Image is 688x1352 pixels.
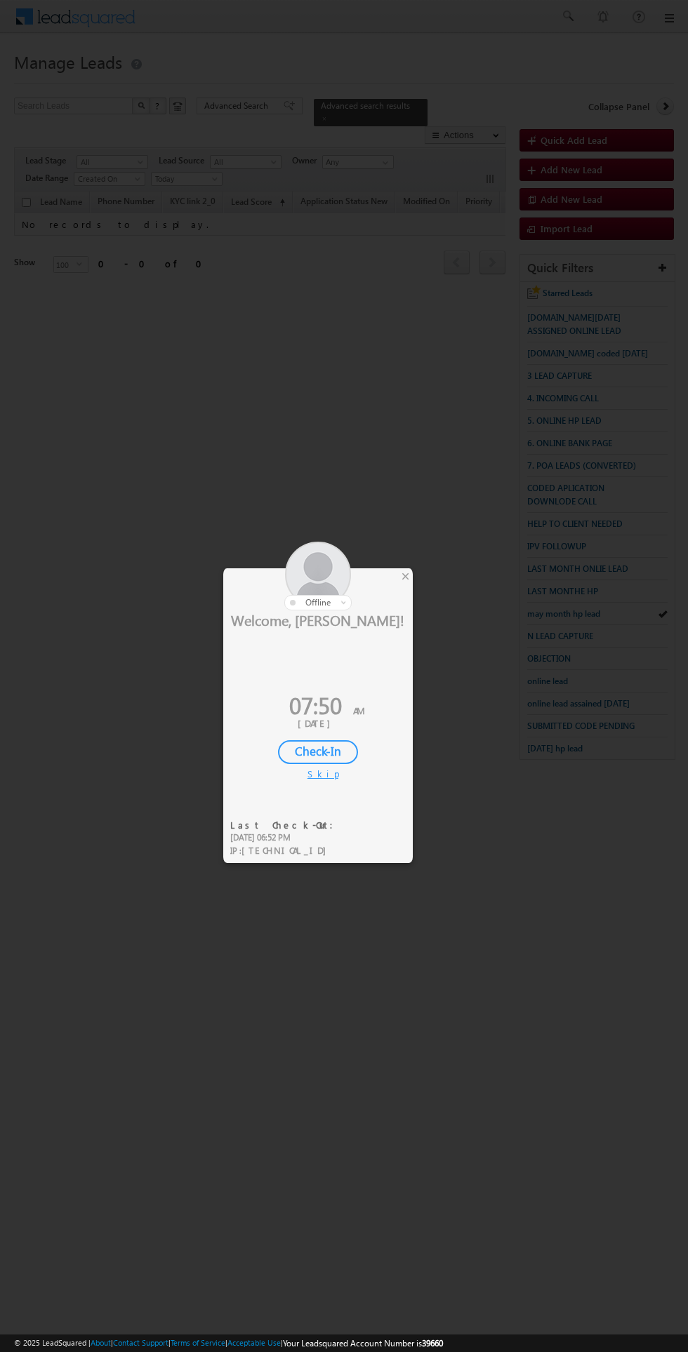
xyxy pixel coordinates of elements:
[171,1338,225,1347] a: Terms of Service
[242,844,333,856] span: [TECHNICAL_ID]
[223,610,413,629] div: Welcome, [PERSON_NAME]!
[230,819,342,831] div: Last Check-Out:
[307,768,329,780] div: Skip
[234,717,402,730] div: [DATE]
[14,1337,443,1350] span: © 2025 LeadSquared | | | | |
[398,568,413,584] div: ×
[353,704,364,716] span: AM
[227,1338,281,1347] a: Acceptable Use
[230,831,342,844] div: [DATE] 06:52 PM
[113,1338,168,1347] a: Contact Support
[305,597,331,608] span: offline
[230,844,342,857] div: IP :
[91,1338,111,1347] a: About
[289,689,342,721] span: 07:50
[283,1338,443,1348] span: Your Leadsquared Account Number is
[422,1338,443,1348] span: 39660
[278,740,358,764] div: Check-In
